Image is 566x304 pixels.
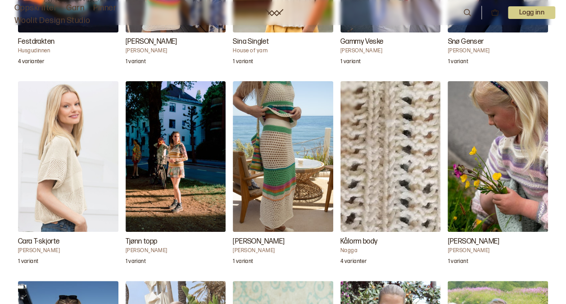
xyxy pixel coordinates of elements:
a: Woolit [265,9,283,16]
h3: Kålorm body [340,236,441,247]
a: Sonette genser [448,81,548,270]
p: 4 varianter [18,58,44,67]
img: Iselin HafseldTjønn topp [126,81,226,232]
h4: House of yarn [233,47,333,55]
a: Kålorm body [340,81,441,270]
p: 1 variant [126,58,146,67]
h3: [PERSON_NAME] [448,236,548,247]
h3: Snø Genser [448,37,548,47]
h4: [PERSON_NAME] [233,247,333,254]
h4: [PERSON_NAME] [126,47,226,55]
a: Tjønn topp [126,81,226,270]
h3: Festdrakten [18,37,118,47]
a: Cara T-skjorte [18,81,118,270]
h3: Gammy Veske [340,37,441,47]
a: Oppskrifter [14,2,57,14]
p: 1 variant [233,58,253,67]
img: Iselin HafseldSonette genser [448,81,548,232]
h3: [PERSON_NAME] [233,236,333,247]
h3: Cara T-skjorte [18,236,118,247]
p: Logg inn [508,6,555,19]
h3: [PERSON_NAME] [126,37,226,47]
a: Garn [66,2,84,14]
h4: [PERSON_NAME] [126,247,226,254]
a: Woolit Design Studio [14,14,91,27]
img: Ane Kydland ThomassenZanna Skjørt [233,81,333,232]
h4: [PERSON_NAME] [18,247,118,254]
h4: Nagga [340,247,441,254]
a: Pinner [93,2,117,14]
button: User dropdown [508,6,555,19]
h3: Tjønn topp [126,236,226,247]
h4: [PERSON_NAME] [340,47,441,55]
a: Zanna Skjørt [233,81,333,270]
h4: [PERSON_NAME] [448,47,548,55]
img: Iselin HafseidCara T-skjorte [18,81,118,232]
p: 1 variant [340,58,361,67]
h4: Husgudinnen [18,47,118,55]
p: 1 variant [233,258,253,267]
p: 1 variant [448,58,468,67]
p: 1 variant [18,258,38,267]
p: 4 varianter [340,258,367,267]
p: 1 variant [448,258,468,267]
p: 1 variant [126,258,146,267]
h4: [PERSON_NAME] [448,247,548,254]
img: NaggaKålorm body [340,81,441,232]
h3: Sina Singlet [233,37,333,47]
